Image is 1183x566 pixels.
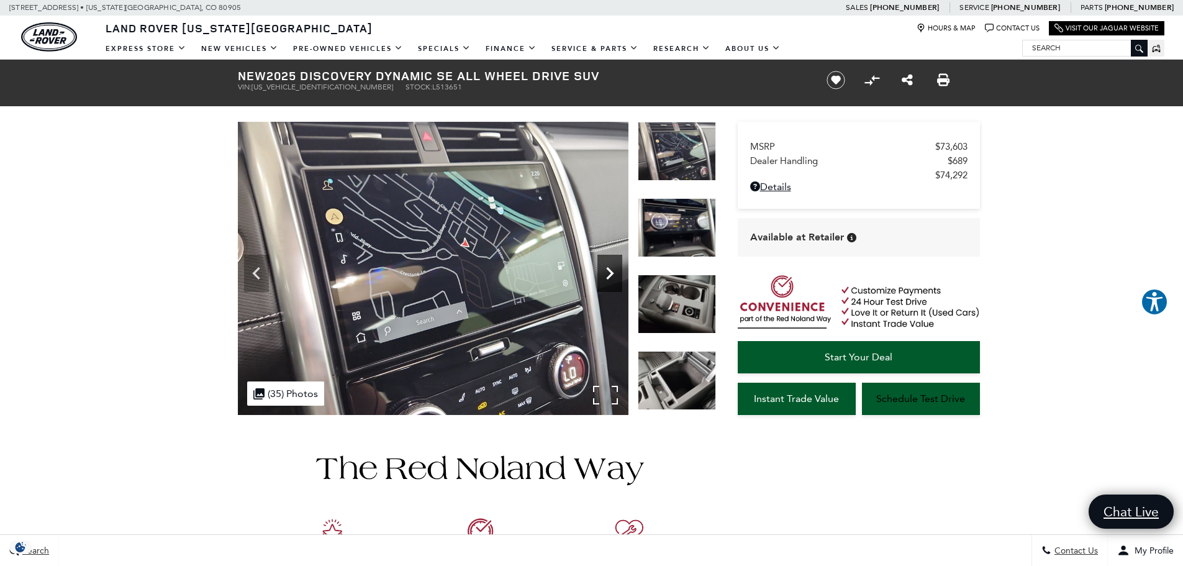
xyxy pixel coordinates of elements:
a: [PHONE_NUMBER] [1105,2,1174,12]
a: [PHONE_NUMBER] [870,2,939,12]
a: Share this New 2025 Discovery Dynamic SE All Wheel Drive SUV [902,73,913,88]
span: L513651 [432,83,462,91]
a: Schedule Test Drive [862,383,980,415]
a: Specials [410,38,478,60]
span: MSRP [750,141,935,152]
button: Save vehicle [822,70,850,90]
a: Service & Parts [544,38,646,60]
span: $689 [948,155,968,167]
img: New 2025 Eiger Grey LAND ROVER Dynamic SE image 22 [638,122,716,181]
span: $74,292 [935,170,968,181]
a: Land Rover [US_STATE][GEOGRAPHIC_DATA] [98,21,380,35]
a: [STREET_ADDRESS] • [US_STATE][GEOGRAPHIC_DATA], CO 80905 [9,3,241,12]
img: Opt-Out Icon [6,541,35,554]
span: Stock: [406,83,432,91]
a: [PHONE_NUMBER] [991,2,1060,12]
div: Previous [244,255,269,292]
img: New 2025 Eiger Grey LAND ROVER Dynamic SE image 24 [638,275,716,334]
span: VIN: [238,83,252,91]
a: MSRP $73,603 [750,141,968,152]
a: About Us [718,38,788,60]
span: My Profile [1130,545,1174,556]
a: Details [750,181,968,193]
a: Dealer Handling $689 [750,155,968,167]
h1: 2025 Discovery Dynamic SE All Wheel Drive SUV [238,69,806,83]
span: Parts [1081,3,1103,12]
a: Instant Trade Value [738,383,856,415]
span: Available at Retailer [750,231,844,244]
a: Contact Us [985,24,1040,33]
a: Visit Our Jaguar Website [1054,24,1159,33]
button: Explore your accessibility options [1141,288,1168,316]
span: Schedule Test Drive [876,393,965,404]
a: Chat Live [1089,495,1174,529]
span: Chat Live [1097,503,1165,520]
button: Open user profile menu [1108,535,1183,566]
a: New Vehicles [194,38,286,60]
a: $74,292 [750,170,968,181]
span: Sales [846,3,868,12]
span: Land Rover [US_STATE][GEOGRAPHIC_DATA] [106,21,373,35]
a: Research [646,38,718,60]
input: Search [1023,40,1147,55]
span: [US_VEHICLE_IDENTIFICATION_NUMBER] [252,83,393,91]
span: Instant Trade Value [754,393,839,404]
span: Service [959,3,989,12]
a: land-rover [21,22,77,52]
a: Print this New 2025 Discovery Dynamic SE All Wheel Drive SUV [937,73,950,88]
img: New 2025 Eiger Grey LAND ROVER Dynamic SE image 22 [238,122,628,415]
button: Compare vehicle [863,71,881,89]
div: (35) Photos [247,381,324,406]
span: Start Your Deal [825,351,892,363]
div: Next [597,255,622,292]
img: New 2025 Eiger Grey LAND ROVER Dynamic SE image 23 [638,198,716,257]
strong: New [238,67,266,84]
nav: Main Navigation [98,38,788,60]
a: Pre-Owned Vehicles [286,38,410,60]
span: $73,603 [935,141,968,152]
a: Hours & Map [917,24,976,33]
span: Dealer Handling [750,155,948,167]
a: EXPRESS STORE [98,38,194,60]
div: Vehicle is in stock and ready for immediate delivery. Due to demand, availability is subject to c... [847,233,856,242]
span: Contact Us [1051,545,1098,556]
aside: Accessibility Help Desk [1141,288,1168,318]
img: New 2025 Eiger Grey LAND ROVER Dynamic SE image 25 [638,351,716,410]
a: Start Your Deal [738,341,980,373]
section: Click to Open Cookie Consent Modal [6,541,35,554]
a: Finance [478,38,544,60]
img: Land Rover [21,22,77,52]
